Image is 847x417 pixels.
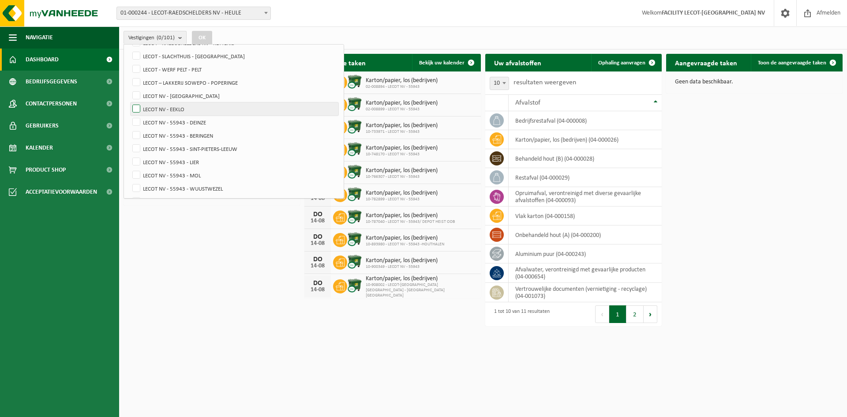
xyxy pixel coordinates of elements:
[347,278,362,293] img: WB-1100-CU
[26,115,59,137] span: Gebruikers
[366,174,438,180] span: 10-766307 - LECOT NV - 55943
[26,93,77,115] span: Contactpersonen
[366,235,444,242] span: Karton/papier, los (bedrijven)
[490,77,509,90] span: 10
[347,232,362,247] img: WB-1100-CU
[366,167,438,174] span: Karton/papier, los (bedrijven)
[598,60,645,66] span: Ophaling aanvragen
[131,142,338,155] label: LECOT NV - 55943 - SINT-PIETERS-LEEUW
[131,195,338,208] label: LECOT NV - 55943 - MOUSCRON
[366,122,438,129] span: Karton/papier, los (bedrijven)
[509,168,662,187] td: restafval (04-000029)
[366,212,455,219] span: Karton/papier, los (bedrijven)
[609,305,626,323] button: 1
[366,77,438,84] span: Karton/papier, los (bedrijven)
[366,190,438,197] span: Karton/papier, los (bedrijven)
[131,102,338,116] label: LECOT NV - EEKLO
[490,77,509,90] span: 10
[347,209,362,224] img: WB-1100-CU
[751,54,842,71] a: Toon de aangevraagde taken
[309,240,326,247] div: 14-08
[309,218,326,224] div: 14-08
[515,99,540,106] span: Afvalstof
[366,197,438,202] span: 10-782899 - LECOT NV - 55943
[347,97,362,112] img: WB-1100-CU
[309,233,326,240] div: DO
[366,145,438,152] span: Karton/papier, los (bedrijven)
[128,31,175,45] span: Vestigingen
[26,159,66,181] span: Product Shop
[509,263,662,283] td: afvalwater, verontreinigd met gevaarlijke producten (04-000654)
[366,100,438,107] span: Karton/papier, los (bedrijven)
[509,130,662,149] td: karton/papier, los (bedrijven) (04-000026)
[366,219,455,225] span: 10-787040 - LECOT NV - 55943/ DEPOT HEIST ODB
[509,207,662,225] td: vlak karton (04-000158)
[509,111,662,130] td: bedrijfsrestafval (04-000008)
[509,244,662,263] td: aluminium puur (04-000243)
[157,35,175,41] count: (0/101)
[366,282,476,298] span: 10-908002 - LECOT-[GEOGRAPHIC_DATA] [GEOGRAPHIC_DATA] - [GEOGRAPHIC_DATA] [GEOGRAPHIC_DATA]
[366,107,438,112] span: 02-008899 - LECOT NV - 55943
[626,305,644,323] button: 2
[347,119,362,134] img: WB-1100-CU
[485,54,550,71] h2: Uw afvalstoffen
[347,164,362,179] img: WB-1100-CU
[591,54,661,71] a: Ophaling aanvragen
[309,287,326,293] div: 14-08
[490,304,550,324] div: 1 tot 10 van 11 resultaten
[131,116,338,129] label: LECOT NV - 55943 - DEINZE
[366,257,438,264] span: Karton/papier, los (bedrijven)
[131,129,338,142] label: LECOT NV - 55943 - BERINGEN
[366,84,438,90] span: 02-008894 - LECOT NV - 55943
[26,49,59,71] span: Dashboard
[675,79,834,85] p: Geen data beschikbaar.
[666,54,746,71] h2: Aangevraagde taken
[347,142,362,157] img: WB-1100-CU
[366,275,476,282] span: Karton/papier, los (bedrijven)
[509,149,662,168] td: behandeld hout (B) (04-000028)
[192,31,212,45] button: OK
[347,254,362,269] img: WB-1100-CU
[26,181,97,203] span: Acceptatievoorwaarden
[124,31,187,44] button: Vestigingen(0/101)
[131,49,338,63] label: LECOT - SLACHTHUIS - [GEOGRAPHIC_DATA]
[595,305,609,323] button: Previous
[131,182,338,195] label: LECOT NV - 55943 - WUUSTWEZEL
[662,10,765,16] strong: FACILITY LECOT-[GEOGRAPHIC_DATA] NV
[309,195,326,202] div: 14-08
[366,129,438,135] span: 10-733971 - LECOT NV - 55943
[309,211,326,218] div: DO
[347,187,362,202] img: WB-1100-CU
[644,305,657,323] button: Next
[116,7,271,20] span: 01-000244 - LECOT-RAEDSCHELDERS NV - HEULE
[509,225,662,244] td: onbehandeld hout (A) (04-000200)
[131,76,338,89] label: LECOT – LAKKERIJ SOWEPO - POPERINGE
[309,280,326,287] div: DO
[419,60,465,66] span: Bekijk uw kalender
[366,152,438,157] span: 10-748170 - LECOT NV - 55943
[513,79,576,86] label: resultaten weergeven
[509,187,662,207] td: opruimafval, verontreinigd met diverse gevaarlijke afvalstoffen (04-000093)
[26,71,77,93] span: Bedrijfsgegevens
[366,242,444,247] span: 10-893980 - LECOT NV - 55943 -HOUTHALEN
[131,169,338,182] label: LECOT NV - 55943 - MOL
[309,256,326,263] div: DO
[509,283,662,302] td: vertrouwelijke documenten (vernietiging - recyclage) (04-001073)
[758,60,826,66] span: Toon de aangevraagde taken
[117,7,270,19] span: 01-000244 - LECOT-RAEDSCHELDERS NV - HEULE
[26,26,53,49] span: Navigatie
[366,264,438,270] span: 10-900349 - LECOT NV - 55943
[26,137,53,159] span: Kalender
[131,155,338,169] label: LECOT NV - 55943 - LIER
[131,89,338,102] label: LECOT NV - [GEOGRAPHIC_DATA]
[347,74,362,89] img: WB-1100-CU
[412,54,480,71] a: Bekijk uw kalender
[309,263,326,269] div: 14-08
[131,63,338,76] label: LECOT - WERF PELT - PELT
